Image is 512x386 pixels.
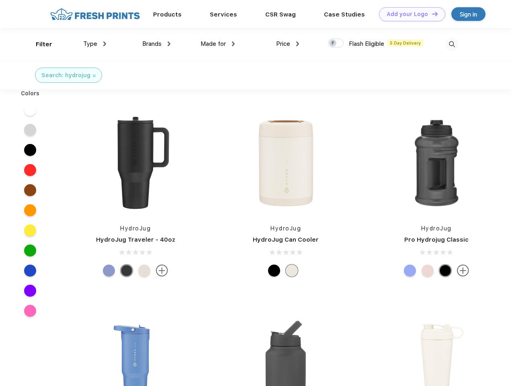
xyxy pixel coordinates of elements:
span: Type [83,40,97,47]
a: HydroJug Traveler - 40oz [96,236,175,243]
img: desktop_search.svg [445,38,459,51]
div: Colors [15,89,46,98]
a: HydroJug [270,225,301,232]
div: Black [268,265,280,277]
img: func=resize&h=266 [82,109,189,216]
div: Black [439,265,451,277]
a: Products [153,11,182,18]
div: Peri [103,265,115,277]
span: Price [276,40,290,47]
div: Hyper Blue [404,265,416,277]
a: Pro Hydrojug Classic [404,236,469,243]
span: Flash Eligible [349,40,384,47]
div: Sign in [460,10,477,19]
img: dropdown.png [168,41,170,46]
img: dropdown.png [232,41,235,46]
img: filter_cancel.svg [93,74,96,77]
span: 5 Day Delivery [387,39,423,47]
div: Pink Sand [422,265,434,277]
span: Made for [201,40,226,47]
a: Sign in [451,7,485,21]
img: dropdown.png [296,41,299,46]
a: HydroJug [120,225,151,232]
div: Add your Logo [387,11,428,18]
img: dropdown.png [103,41,106,46]
img: more.svg [457,265,469,277]
div: Cream [138,265,150,277]
img: fo%20logo%202.webp [48,7,142,21]
a: HydroJug [421,225,452,232]
div: Filter [36,40,52,49]
img: func=resize&h=266 [383,109,490,216]
div: Cream [286,265,298,277]
span: Brands [142,40,162,47]
img: DT [432,12,438,16]
div: Black [121,265,133,277]
a: HydroJug Can Cooler [253,236,319,243]
div: Search: hydrojug [41,71,90,80]
img: more.svg [156,265,168,277]
img: func=resize&h=266 [232,109,339,216]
